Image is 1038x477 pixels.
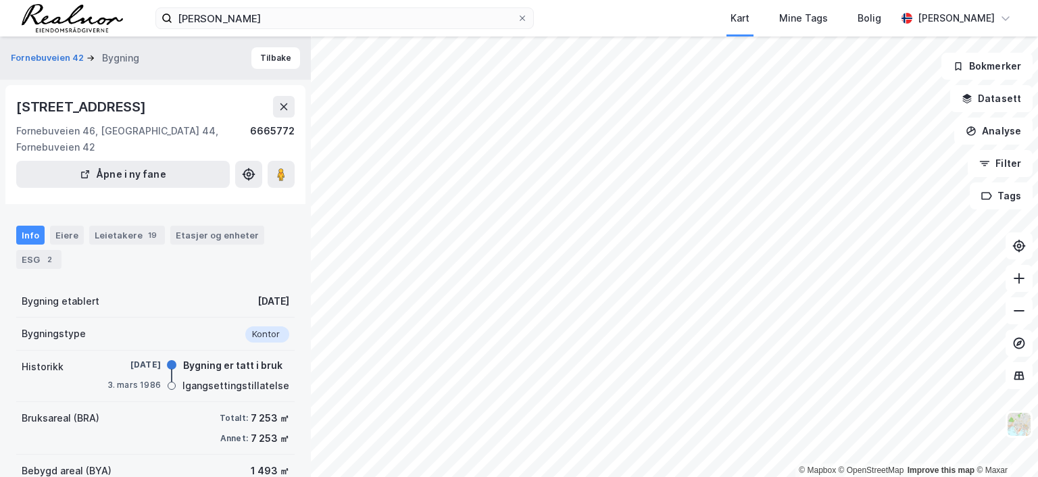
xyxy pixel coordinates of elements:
[22,410,99,426] div: Bruksareal (BRA)
[43,253,56,266] div: 2
[250,123,295,155] div: 6665772
[251,430,289,447] div: 7 253 ㎡
[176,229,259,241] div: Etasjer og enheter
[799,466,836,475] a: Mapbox
[16,226,45,245] div: Info
[970,412,1038,477] iframe: Chat Widget
[16,161,230,188] button: Åpne i ny fane
[50,226,84,245] div: Eiere
[11,51,86,65] button: Fornebuveien 42
[731,10,749,26] div: Kart
[22,326,86,342] div: Bygningstype
[970,182,1033,209] button: Tags
[89,226,165,245] div: Leietakere
[954,118,1033,145] button: Analyse
[22,4,123,32] img: realnor-logo.934646d98de889bb5806.png
[251,47,300,69] button: Tilbake
[950,85,1033,112] button: Datasett
[257,293,289,309] div: [DATE]
[968,150,1033,177] button: Filter
[918,10,995,26] div: [PERSON_NAME]
[145,228,159,242] div: 19
[220,433,248,444] div: Annet:
[182,378,289,394] div: Igangsettingstillatelse
[107,359,161,371] div: [DATE]
[172,8,517,28] input: Søk på adresse, matrikkel, gårdeiere, leietakere eller personer
[102,50,139,66] div: Bygning
[183,357,282,374] div: Bygning er tatt i bruk
[16,123,250,155] div: Fornebuveien 46, [GEOGRAPHIC_DATA] 44, Fornebuveien 42
[858,10,881,26] div: Bolig
[1006,411,1032,437] img: Z
[908,466,974,475] a: Improve this map
[251,410,289,426] div: 7 253 ㎡
[839,466,904,475] a: OpenStreetMap
[970,412,1038,477] div: Kontrollprogram for chat
[107,379,161,391] div: 3. mars 1986
[779,10,828,26] div: Mine Tags
[220,413,248,424] div: Totalt:
[941,53,1033,80] button: Bokmerker
[22,293,99,309] div: Bygning etablert
[22,359,64,375] div: Historikk
[16,250,61,269] div: ESG
[16,96,149,118] div: [STREET_ADDRESS]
